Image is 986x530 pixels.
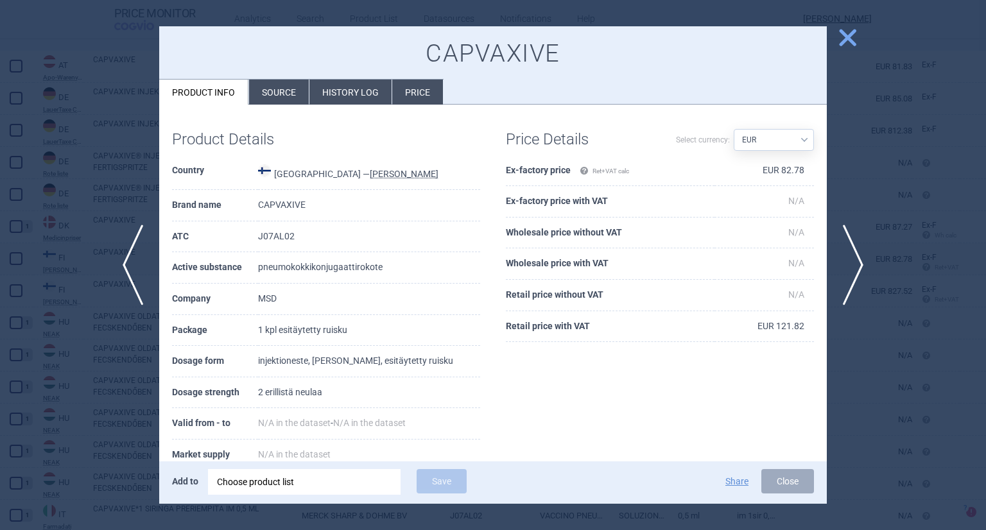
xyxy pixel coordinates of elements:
[392,80,443,105] li: Price
[172,469,198,493] p: Add to
[217,469,392,495] div: Choose product list
[172,377,258,409] th: Dosage strength
[258,408,480,440] td: -
[172,408,258,440] th: Valid from - to
[172,315,258,346] th: Package
[506,248,714,280] th: Wholesale price with VAT
[258,284,480,315] td: MSD
[788,289,804,300] span: N/A
[258,155,480,191] td: [GEOGRAPHIC_DATA] —
[788,227,804,237] span: N/A
[788,196,804,206] span: N/A
[258,221,480,253] td: J07AL02
[258,252,480,284] td: pneumokokkikonjugaattirokote
[788,258,804,268] span: N/A
[208,469,401,495] div: Choose product list
[258,164,271,177] img: Finland
[172,190,258,221] th: Brand name
[506,218,714,249] th: Wholesale price without VAT
[714,155,814,187] td: EUR 82.78
[172,155,258,191] th: Country
[370,169,438,179] abbr: KELA — Pharmaceutical Database of medicinal products maintained by Kela, Finland.
[506,155,714,187] th: Ex-factory price
[172,221,258,253] th: ATC
[172,440,258,471] th: Market supply
[258,190,480,221] td: CAPVAXIVE
[761,469,814,493] button: Close
[172,130,326,149] h1: Product Details
[172,252,258,284] th: Active substance
[676,129,730,151] label: Select currency:
[172,284,258,315] th: Company
[258,418,331,428] span: N/A in the dataset
[506,280,714,311] th: Retail price without VAT
[258,449,331,459] span: N/A in the dataset
[714,311,814,343] td: EUR 121.82
[417,469,467,493] button: Save
[725,477,748,486] button: Share
[309,80,392,105] li: History log
[172,346,258,377] th: Dosage form
[580,167,629,175] span: Ret+VAT calc
[258,346,480,377] td: injektioneste, [PERSON_NAME], esitäytetty ruisku
[506,130,660,149] h1: Price Details
[506,186,714,218] th: Ex-factory price with VAT
[159,80,248,105] li: Product info
[333,418,406,428] span: N/A in the dataset
[172,39,814,69] h1: CAPVAXIVE
[506,311,714,343] th: Retail price with VAT
[258,377,480,409] td: 2 erillistä neulaa
[249,80,309,105] li: Source
[258,315,480,346] td: 1 kpl esitäytetty ruisku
